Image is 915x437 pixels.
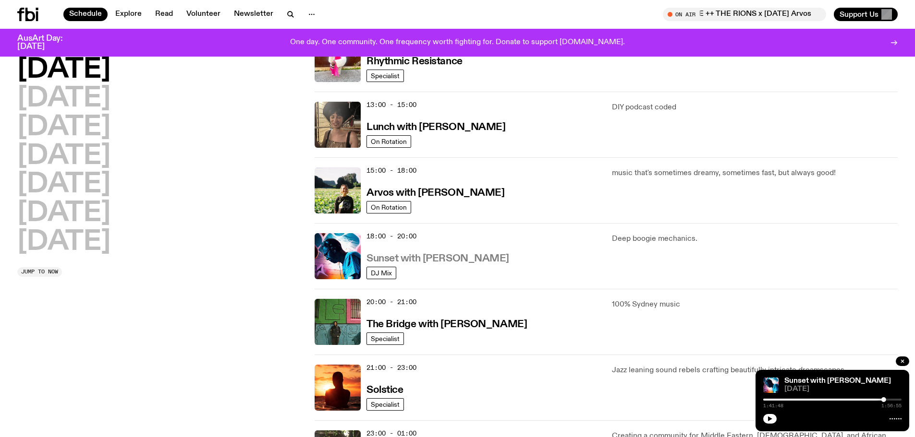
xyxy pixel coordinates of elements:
button: On AirCONVENIENCE STORE ++ THE RIONS x [DATE] Arvos [663,8,826,21]
img: Simon Caldwell stands side on, looking downwards. He has headphones on. Behind him is a brightly ... [315,233,361,279]
h3: Sunset with [PERSON_NAME] [366,254,509,264]
a: Sunset with [PERSON_NAME] [366,252,509,264]
a: Specialist [366,70,404,82]
a: Specialist [366,332,404,345]
h3: Lunch with [PERSON_NAME] [366,122,505,132]
p: Deep boogie mechanics. [612,233,898,245]
img: Amelia Sparke is wearing a black hoodie and pants, leaning against a blue, green and pink wall wi... [315,299,361,345]
span: Support Us [840,10,878,19]
button: [DATE] [17,85,110,112]
button: [DATE] [17,171,110,198]
p: Jazz leaning sound rebels crafting beautifully intricate dreamscapes. [612,365,898,376]
button: [DATE] [17,57,110,83]
span: 21:00 - 23:00 [366,363,416,372]
span: DJ Mix [371,269,392,276]
a: Lunch with [PERSON_NAME] [366,120,505,132]
p: One day. One community. One frequency worth fighting for. Donate to support [DOMAIN_NAME]. [290,38,625,47]
a: On Rotation [366,135,411,148]
span: 15:00 - 18:00 [366,166,416,175]
a: Read [149,8,179,21]
h3: Solstice [366,385,403,395]
a: Rhythmic Resistance [366,55,463,67]
span: [DATE] [784,386,902,393]
a: Solstice [366,383,403,395]
span: Specialist [371,401,400,408]
img: Attu crouches on gravel in front of a brown wall. They are wearing a white fur coat with a hood, ... [315,36,361,82]
p: music that's sometimes dreamy, sometimes fast, but always good! [612,167,898,179]
span: 13:00 - 15:00 [366,100,416,109]
img: Bri is smiling and wearing a black t-shirt. She is standing in front of a lush, green field. Ther... [315,167,361,213]
a: On Rotation [366,201,411,213]
a: Newsletter [228,8,279,21]
h3: The Bridge with [PERSON_NAME] [366,319,527,330]
button: [DATE] [17,229,110,256]
a: Specialist [366,398,404,411]
img: Simon Caldwell stands side on, looking downwards. He has headphones on. Behind him is a brightly ... [763,378,779,393]
a: DJ Mix [366,267,396,279]
a: Volunteer [181,8,226,21]
button: Jump to now [17,267,62,277]
img: A girl standing in the ocean as waist level, staring into the rise of the sun. [315,365,361,411]
p: DIY podcast coded [612,102,898,113]
h3: Rhythmic Resistance [366,57,463,67]
a: Sunset with [PERSON_NAME] [784,377,891,385]
button: [DATE] [17,114,110,141]
span: 18:00 - 20:00 [366,232,416,241]
a: Explore [110,8,147,21]
button: Support Us [834,8,898,21]
span: On Rotation [371,138,407,145]
h3: Arvos with [PERSON_NAME] [366,188,504,198]
a: Schedule [63,8,108,21]
h3: AusArt Day: [DATE] [17,35,79,51]
span: 1:41:48 [763,403,783,408]
a: The Bridge with [PERSON_NAME] [366,318,527,330]
span: Specialist [371,335,400,342]
span: Specialist [371,72,400,79]
p: 100% Sydney music [612,299,898,310]
button: [DATE] [17,143,110,170]
button: [DATE] [17,200,110,227]
span: 1:56:55 [881,403,902,408]
a: Arvos with [PERSON_NAME] [366,186,504,198]
span: On Rotation [371,203,407,211]
span: Jump to now [21,269,58,274]
span: 20:00 - 21:00 [366,297,416,307]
